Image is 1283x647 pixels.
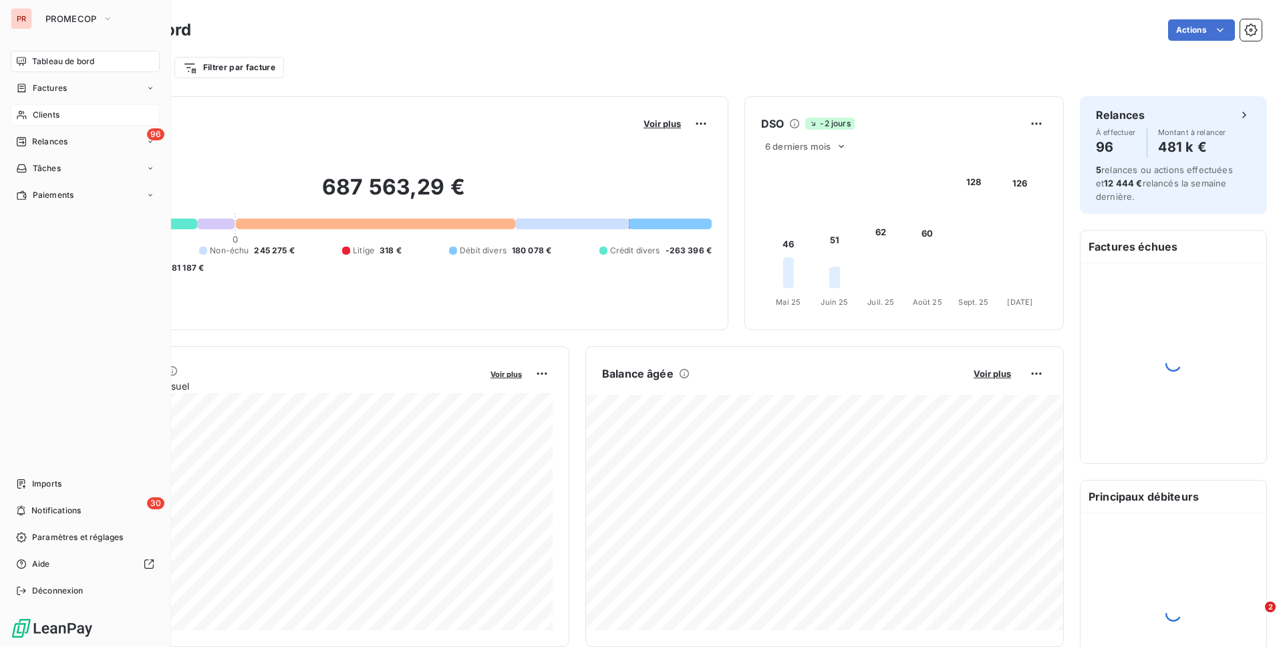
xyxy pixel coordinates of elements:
[1238,602,1270,634] iframe: Intercom live chat
[33,82,67,94] span: Factures
[233,234,238,245] span: 0
[32,136,67,148] span: Relances
[147,128,164,140] span: 96
[486,368,526,380] button: Voir plus
[32,478,61,490] span: Imports
[1104,178,1142,188] span: 12 444 €
[974,368,1011,379] span: Voir plus
[353,245,374,257] span: Litige
[45,13,97,24] span: PROMECOP
[970,368,1015,380] button: Voir plus
[776,297,801,307] tspan: Mai 25
[76,379,481,393] span: Chiffre d'affaires mensuel
[32,531,123,543] span: Paramètres et réglages
[958,297,988,307] tspan: Sept. 25
[460,245,507,257] span: Débit divers
[33,109,59,121] span: Clients
[867,297,894,307] tspan: Juil. 25
[31,505,81,517] span: Notifications
[147,497,164,509] span: 30
[168,262,204,274] span: -81 187 €
[512,245,551,257] span: 180 078 €
[490,370,522,379] span: Voir plus
[821,297,848,307] tspan: Juin 25
[1096,107,1145,123] h6: Relances
[33,189,74,201] span: Paiements
[1081,481,1266,513] h6: Principaux débiteurs
[32,55,94,68] span: Tableau de bord
[1096,164,1101,175] span: 5
[380,245,402,257] span: 318 €
[761,116,784,132] h6: DSO
[913,297,942,307] tspan: Août 25
[1081,231,1266,263] h6: Factures échues
[805,118,854,130] span: -2 jours
[1158,128,1226,136] span: Montant à relancer
[254,245,294,257] span: 245 275 €
[174,57,284,78] button: Filtrer par facture
[666,245,712,257] span: -263 396 €
[639,118,685,130] button: Voir plus
[644,118,681,129] span: Voir plus
[33,162,61,174] span: Tâches
[210,245,249,257] span: Non-échu
[1096,136,1136,158] h4: 96
[1158,136,1226,158] h4: 481 k €
[602,366,674,382] h6: Balance âgée
[1007,297,1032,307] tspan: [DATE]
[1096,164,1233,202] span: relances ou actions effectuées et relancés la semaine dernière.
[610,245,660,257] span: Crédit divers
[32,585,84,597] span: Déconnexion
[11,553,160,575] a: Aide
[1096,128,1136,136] span: À effectuer
[11,618,94,639] img: Logo LeanPay
[32,558,50,570] span: Aide
[765,141,831,152] span: 6 derniers mois
[76,174,712,214] h2: 687 563,29 €
[1265,602,1276,612] span: 2
[11,8,32,29] div: PR
[1168,19,1235,41] button: Actions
